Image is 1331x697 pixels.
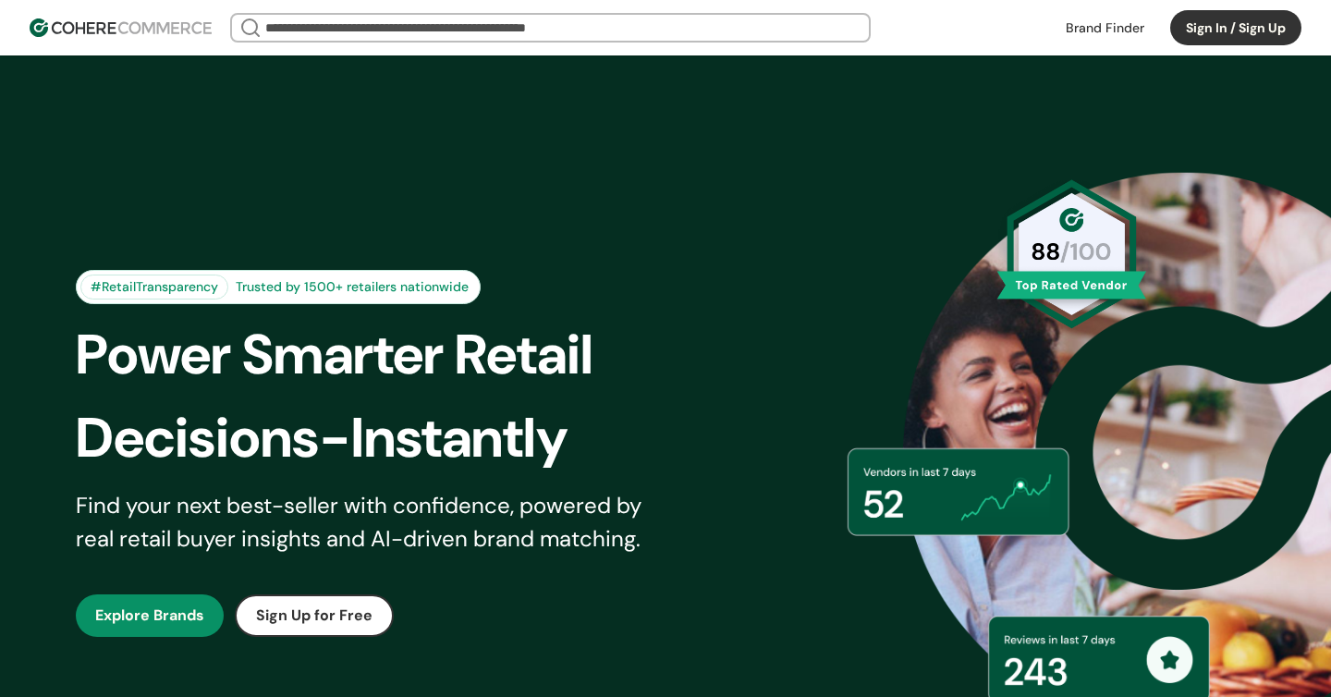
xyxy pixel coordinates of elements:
[1170,10,1301,45] button: Sign In / Sign Up
[76,489,665,556] div: Find your next best-seller with confidence, powered by real retail buyer insights and AI-driven b...
[228,277,476,297] div: Trusted by 1500+ retailers nationwide
[76,397,697,480] div: Decisions-Instantly
[76,594,224,637] button: Explore Brands
[235,594,394,637] button: Sign Up for Free
[30,18,212,37] img: Cohere Logo
[76,313,697,397] div: Power Smarter Retail
[80,275,228,300] div: #RetailTransparency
